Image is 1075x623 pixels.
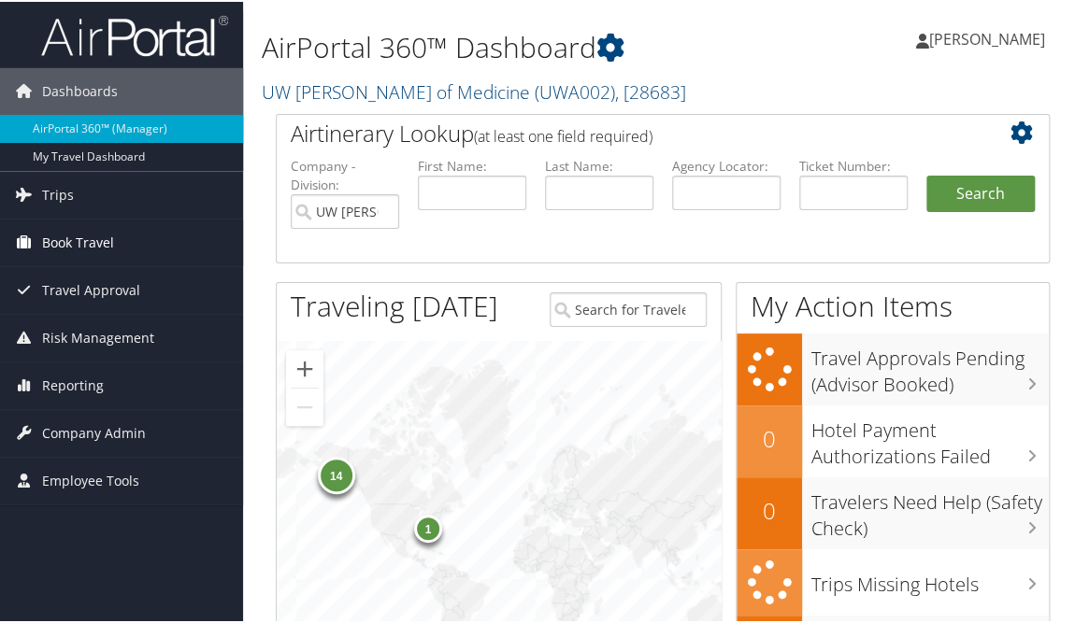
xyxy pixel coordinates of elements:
h2: Airtinerary Lookup [291,116,970,148]
button: Search [926,174,1035,211]
label: Company - Division: [291,155,399,193]
a: UW [PERSON_NAME] of Medicine [262,78,686,103]
h2: 0 [737,493,802,525]
div: 14 [318,455,355,492]
span: , [ 28683 ] [615,78,686,103]
button: Zoom out [286,387,323,424]
a: Trips Missing Hotels [737,547,1049,614]
img: airportal-logo.png [41,12,228,56]
div: 1 [414,513,442,541]
span: ( UWA002 ) [535,78,615,103]
span: Travel Approval [42,265,140,312]
h3: Travelers Need Help (Safety Check) [811,478,1049,540]
span: Dashboards [42,66,118,113]
button: Zoom in [286,348,323,386]
h1: AirPortal 360™ Dashboard [262,26,796,65]
label: First Name: [418,155,526,174]
h2: 0 [737,421,802,453]
a: [PERSON_NAME] [916,9,1064,65]
span: Company Admin [42,408,146,455]
a: 0Travelers Need Help (Safety Check) [737,475,1049,547]
span: Book Travel [42,218,114,264]
h1: My Action Items [737,285,1049,324]
h3: Hotel Payment Authorizations Failed [811,406,1049,468]
span: [PERSON_NAME] [929,27,1045,48]
h1: Traveling [DATE] [291,285,498,324]
span: Reporting [42,361,104,407]
span: (at least one field required) [474,124,652,145]
label: Last Name: [545,155,653,174]
span: Employee Tools [42,456,139,503]
label: Agency Locator: [672,155,781,174]
label: Ticket Number: [799,155,908,174]
span: Risk Management [42,313,154,360]
span: Trips [42,170,74,217]
input: Search for Traveler [550,290,707,325]
a: Travel Approvals Pending (Advisor Booked) [737,332,1049,404]
h3: Trips Missing Hotels [811,560,1049,596]
h3: Travel Approvals Pending (Advisor Booked) [811,334,1049,396]
a: 0Hotel Payment Authorizations Failed [737,404,1049,475]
